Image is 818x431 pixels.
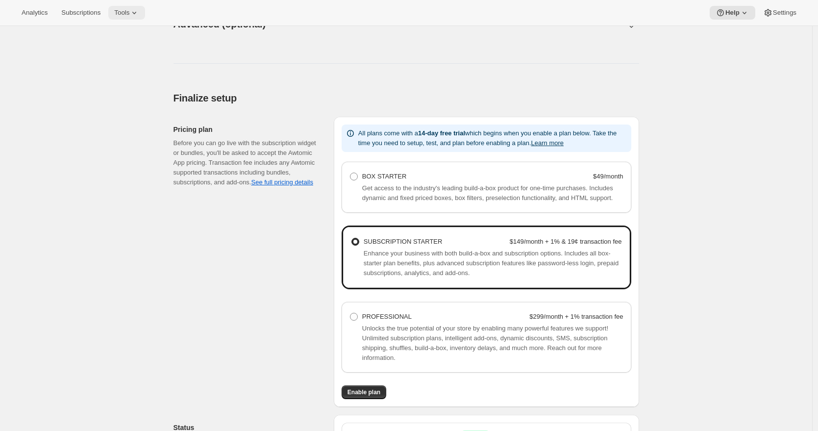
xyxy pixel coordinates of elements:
span: Get access to the industry's leading build-a-box product for one-time purchases. Includes dynamic... [362,184,613,202]
span: Settings [773,9,796,17]
span: BOX STARTER [362,173,407,180]
p: All plans come with a which begins when you enable a plan below. Take the time you need to setup,... [358,128,627,148]
span: Subscriptions [61,9,100,17]
span: Enhance your business with both build-a-box and subscription options. Includes all box-starter pl... [364,250,619,277]
b: 14-day free trial [418,129,465,137]
button: Subscriptions [55,6,106,20]
button: Learn more [531,139,564,147]
span: Tools [114,9,129,17]
button: Analytics [16,6,53,20]
h2: Pricing plan [174,125,318,134]
span: Help [725,9,740,17]
span: Enable plan [347,388,380,396]
button: Settings [757,6,802,20]
button: Enable plan [342,385,386,399]
span: Finalize setup [174,93,237,103]
span: PROFESSIONAL [362,313,412,320]
span: Analytics [22,9,48,17]
strong: $49/month [593,173,623,180]
button: Help [710,6,755,20]
span: SUBSCRIPTION STARTER [364,238,443,245]
a: See full pricing details [251,178,313,186]
span: Unlocks the true potential of your store by enabling many powerful features we support! Unlimited... [362,325,608,361]
button: Tools [108,6,145,20]
strong: $149/month + 1% & 19¢ transaction fee [510,238,622,245]
strong: $299/month + 1% transaction fee [529,313,623,320]
div: Before you can go live with the subscription widget or bundles, you'll be asked to accept the Awt... [174,138,318,187]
